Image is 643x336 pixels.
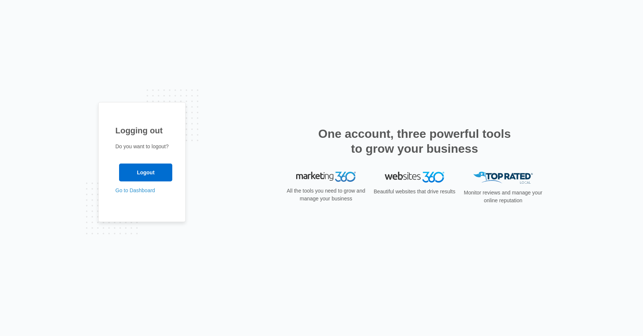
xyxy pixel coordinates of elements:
img: Marketing 360 [296,172,356,182]
input: Logout [119,164,172,181]
img: Websites 360 [385,172,444,183]
a: Go to Dashboard [115,187,155,193]
p: All the tools you need to grow and manage your business [284,187,368,203]
p: Do you want to logout? [115,143,169,150]
h2: One account, three powerful tools to grow your business [316,126,513,156]
img: Top Rated Local [473,172,533,184]
p: Monitor reviews and manage your online reputation [461,189,545,205]
p: Beautiful websites that drive results [373,188,456,196]
h1: Logging out [115,124,169,137]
